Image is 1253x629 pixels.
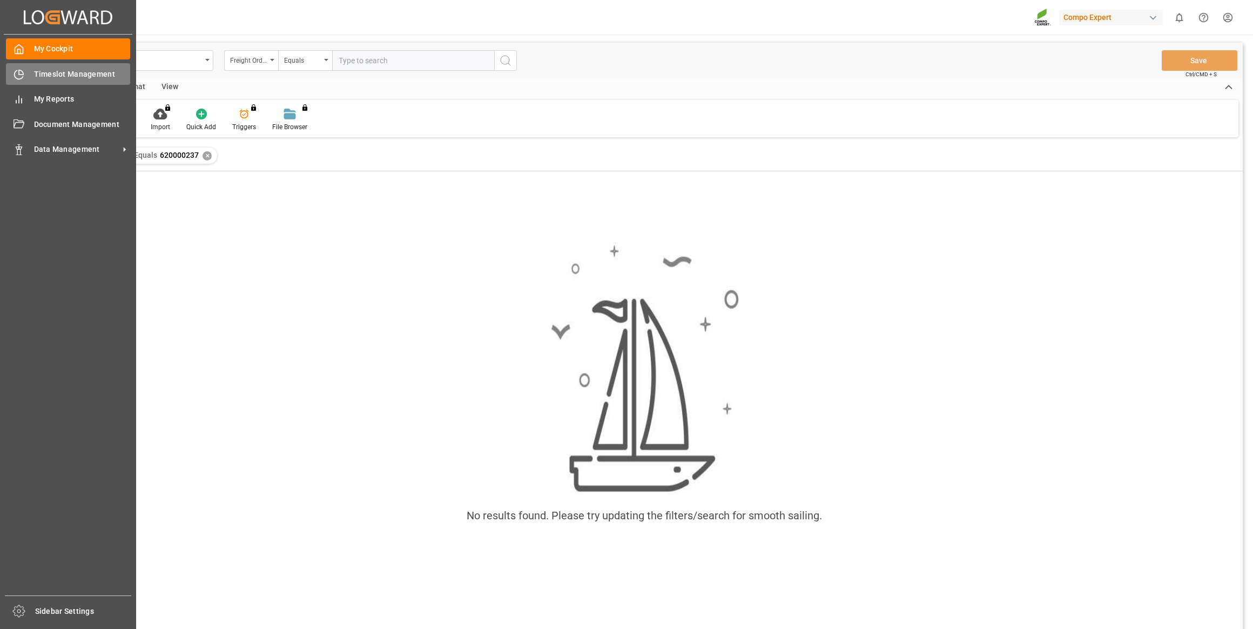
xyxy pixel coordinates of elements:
span: Timeslot Management [34,69,131,80]
div: No results found. Please try updating the filters/search for smooth sailing. [467,507,822,524]
div: Compo Expert [1059,10,1163,25]
button: open menu [278,50,332,71]
button: open menu [224,50,278,71]
span: 620000237 [160,151,199,159]
div: ✕ [203,151,212,160]
div: Freight Order Number [230,53,267,65]
span: My Cockpit [34,43,131,55]
input: Type to search [332,50,494,71]
div: Equals [284,53,321,65]
span: Ctrl/CMD + S [1185,70,1217,78]
button: Help Center [1191,5,1216,30]
span: Document Management [34,119,131,130]
button: search button [494,50,517,71]
button: show 0 new notifications [1167,5,1191,30]
div: View [153,78,186,97]
span: Equals [134,151,157,159]
a: My Cockpit [6,38,130,59]
span: Data Management [34,144,119,155]
button: Save [1162,50,1237,71]
a: Timeslot Management [6,63,130,84]
span: Sidebar Settings [35,606,132,617]
div: Quick Add [186,122,216,132]
img: smooth_sailing.jpeg [550,243,739,495]
img: Screenshot%202023-09-29%20at%2010.02.21.png_1712312052.png [1034,8,1052,27]
span: My Reports [34,93,131,105]
button: Compo Expert [1059,7,1167,28]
